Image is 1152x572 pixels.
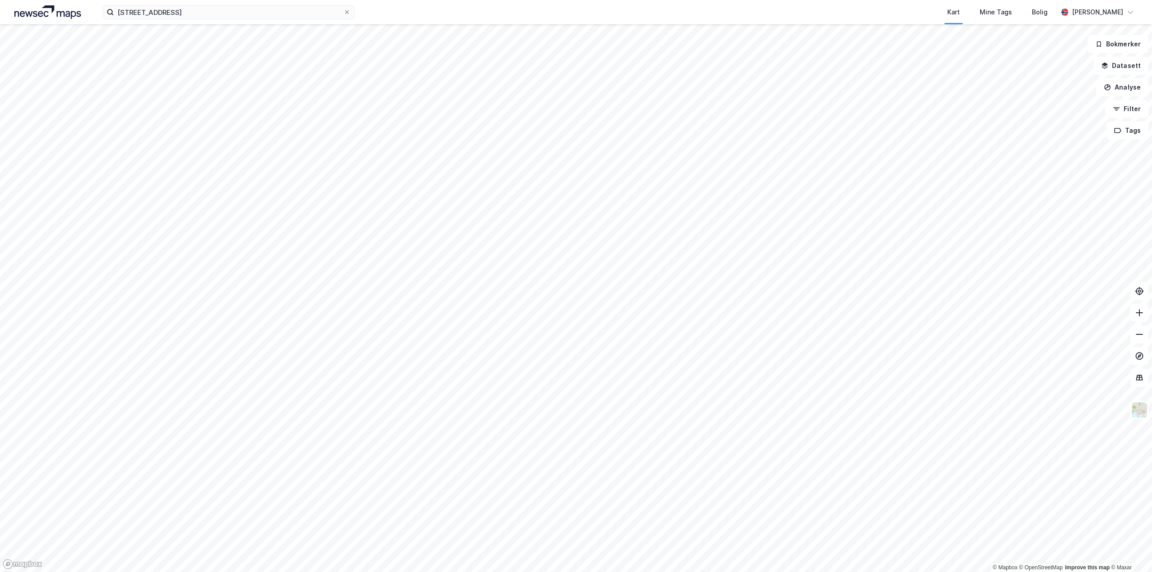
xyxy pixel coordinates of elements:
a: Mapbox [993,564,1017,571]
a: Improve this map [1065,564,1110,571]
div: Mine Tags [980,7,1012,18]
a: Mapbox homepage [3,559,42,569]
input: Søk på adresse, matrikkel, gårdeiere, leietakere eller personer [114,5,343,19]
iframe: Chat Widget [1107,529,1152,572]
img: Z [1131,401,1148,419]
div: Kart [947,7,960,18]
img: logo.a4113a55bc3d86da70a041830d287a7e.svg [14,5,81,19]
button: Datasett [1093,57,1148,75]
button: Analyse [1096,78,1148,96]
button: Tags [1107,122,1148,140]
button: Filter [1105,100,1148,118]
a: OpenStreetMap [1019,564,1063,571]
div: [PERSON_NAME] [1072,7,1123,18]
button: Bokmerker [1088,35,1148,53]
div: Bolig [1032,7,1048,18]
